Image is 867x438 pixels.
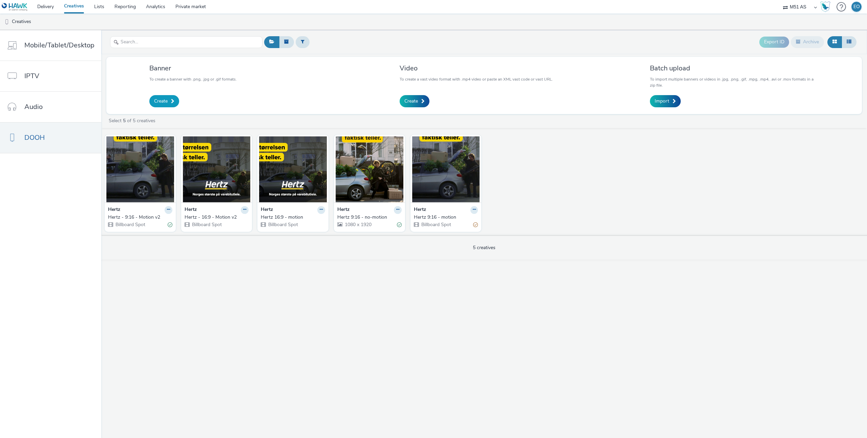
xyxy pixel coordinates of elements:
[185,206,197,214] strong: Hertz
[149,76,237,82] p: To create a banner with .png, .jpg or .gif formats.
[261,214,325,221] a: Hertz 16:9 - motion
[400,64,553,73] h3: Video
[842,36,857,48] button: Table
[108,214,170,221] div: Hertz - 9:16 - Motion v2
[650,95,681,107] a: Import
[655,98,669,105] span: Import
[24,71,39,81] span: IPTV
[414,206,426,214] strong: Hertz
[191,221,222,228] span: Billboard Spot
[3,19,10,25] img: dooh
[259,136,327,202] img: Hertz 16:9 - motion visual
[421,221,451,228] span: Billboard Spot
[412,136,480,202] img: Hertz 9:16 - motion visual
[24,40,94,50] span: Mobile/Tablet/Desktop
[149,64,237,73] h3: Banner
[400,95,429,107] a: Create
[650,64,819,73] h3: Batch upload
[261,214,322,221] div: Hertz 16:9 - motion
[268,221,298,228] span: Billboard Spot
[108,117,158,124] a: Select of 5 creatives
[108,214,172,221] a: Hertz - 9:16 - Motion v2
[24,133,45,143] span: DOOH
[2,3,28,11] img: undefined Logo
[400,76,553,82] p: To create a vast video format with .mp4 video or paste an XML vast code or vast URL.
[650,76,819,88] p: To import multiple banners or videos in .jpg, .png, .gif, .mpg, .mp4, .avi or .mov formats in a z...
[115,221,145,228] span: Billboard Spot
[261,206,273,214] strong: Hertz
[154,98,168,105] span: Create
[820,1,830,12] img: Hawk Academy
[183,136,251,202] img: Hertz - 16:9 - Motion v2 visual
[397,221,402,228] div: Valid
[820,1,833,12] a: Hawk Academy
[24,102,43,112] span: Audio
[344,221,372,228] span: 1080 x 1920
[185,214,246,221] div: Hertz - 16:9 - Motion v2
[110,36,262,48] input: Search...
[473,221,478,228] div: Partially valid
[337,214,402,221] a: Hertz 9:16 - no-motion
[414,214,478,221] a: Hertz 9:16 - motion
[149,95,179,107] a: Create
[168,221,172,228] div: Valid
[414,214,475,221] div: Hertz 9:16 - motion
[404,98,418,105] span: Create
[185,214,249,221] a: Hertz - 16:9 - Motion v2
[106,136,174,202] img: Hertz - 9:16 - Motion v2 visual
[337,214,399,221] div: Hertz 9:16 - no-motion
[759,37,789,47] button: Export ID
[108,206,120,214] strong: Hertz
[791,36,824,48] button: Archive
[336,136,403,202] img: Hertz 9:16 - no-motion visual
[473,244,495,251] span: 5 creatives
[827,36,842,48] button: Grid
[337,206,350,214] strong: Hertz
[853,2,860,12] div: EO
[123,117,126,124] strong: 5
